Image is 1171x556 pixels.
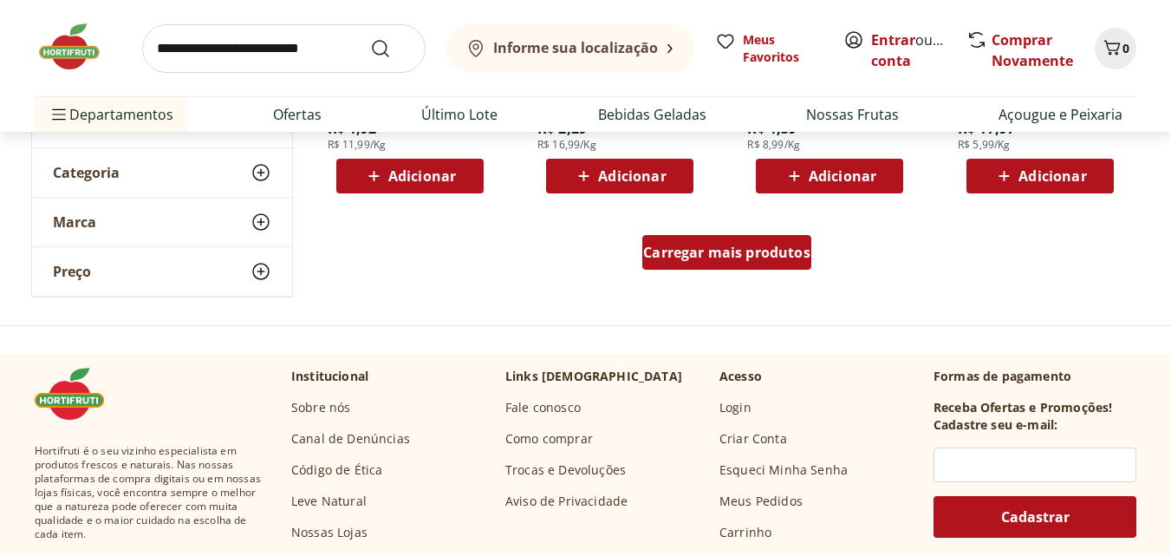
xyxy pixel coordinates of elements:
span: Preço [53,263,91,280]
h3: Cadastre seu e-mail: [934,416,1057,434]
a: Carregar mais produtos [642,235,811,277]
button: Carrinho [1095,28,1136,69]
span: R$ 16,99/Kg [537,138,596,152]
a: Aviso de Privacidade [505,493,628,510]
p: Institucional [291,368,368,385]
span: Carregar mais produtos [643,245,810,259]
button: Preço [32,247,292,296]
a: Como comprar [505,430,593,448]
span: Hortifruti é o seu vizinho especialista em produtos frescos e naturais. Nas nossas plataformas de... [35,444,263,541]
span: R$ 11,99/Kg [328,138,387,152]
span: R$ 8,99/Kg [747,138,800,152]
a: Sobre nós [291,399,350,416]
a: Nossas Frutas [806,104,899,125]
a: Entrar [871,30,915,49]
button: Cadastrar [934,496,1136,538]
a: Criar Conta [719,430,787,448]
span: Adicionar [388,169,456,183]
span: Cadastrar [1001,510,1070,524]
button: Adicionar [756,159,903,193]
h3: Receba Ofertas e Promoções! [934,399,1112,416]
a: Comprar Novamente [992,30,1073,70]
a: Esqueci Minha Senha [719,461,848,479]
span: Meus Favoritos [743,31,823,66]
span: Departamentos [49,94,173,135]
p: Acesso [719,368,762,385]
button: Submit Search [370,38,412,59]
button: Adicionar [336,159,484,193]
button: Adicionar [966,159,1114,193]
button: Menu [49,94,69,135]
a: Nossas Lojas [291,524,368,541]
p: Links [DEMOGRAPHIC_DATA] [505,368,682,385]
a: Meus Pedidos [719,493,803,510]
a: Criar conta [871,30,966,70]
span: Adicionar [809,169,876,183]
span: 0 [1122,40,1129,56]
span: Categoria [53,164,120,181]
a: Bebidas Geladas [598,104,706,125]
span: R$ 5,99/Kg [958,138,1011,152]
span: ou [871,29,948,71]
button: Marca [32,198,292,246]
a: Código de Ética [291,461,382,479]
a: Meus Favoritos [715,31,823,66]
a: Login [719,399,751,416]
a: Açougue e Peixaria [999,104,1122,125]
input: search [142,24,426,73]
span: Marca [53,213,96,231]
a: Carrinho [719,524,771,541]
span: Adicionar [1018,169,1086,183]
b: Informe sua localização [493,38,658,57]
a: Canal de Denúncias [291,430,410,448]
button: Informe sua localização [446,24,694,73]
a: Leve Natural [291,493,367,510]
a: Último Lote [421,104,498,125]
p: Formas de pagamento [934,368,1136,385]
button: Adicionar [546,159,693,193]
span: Adicionar [598,169,666,183]
a: Ofertas [273,104,322,125]
button: Categoria [32,148,292,197]
img: Hortifruti [35,368,121,420]
a: Trocas e Devoluções [505,461,626,479]
a: Fale conosco [505,399,581,416]
img: Hortifruti [35,21,121,73]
